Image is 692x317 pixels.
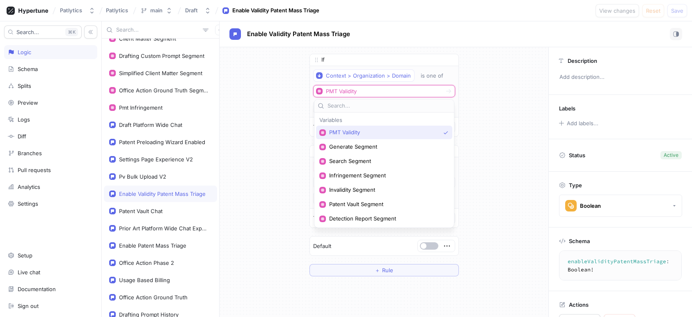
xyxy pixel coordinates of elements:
span: Save [671,8,683,13]
span: Patent Vault Segment [329,201,445,208]
div: Splits [18,83,31,89]
div: Draft Platform Wide Chat [119,122,182,128]
span: Reset [646,8,660,13]
div: Variables [316,117,452,122]
input: Search... [328,102,451,110]
div: Schema [18,66,38,72]
div: Branches [18,150,42,156]
div: Prior Art Platform Wide Chat Experience [119,225,209,232]
div: Office Action Ground Truth Segment [119,87,209,94]
div: Live chat [18,269,40,276]
button: ＋Rule [309,264,459,276]
div: Boolean [580,202,601,209]
button: Boolean [559,195,682,217]
p: Type [569,182,582,188]
button: Draft [182,4,214,17]
div: Analytics [18,184,40,190]
div: is one of [421,72,443,79]
div: Sign out [18,303,39,309]
div: Office Action Ground Truth [119,294,188,301]
span: View changes [599,8,635,13]
div: Settings [18,200,38,207]
button: main [137,4,176,17]
button: Add labels... [556,118,600,129]
div: main [150,7,163,14]
div: Preview [18,99,38,106]
div: Logs [18,116,30,123]
button: View changes [596,4,639,17]
div: Settings Page Experience V2 [119,156,193,163]
div: Documentation [18,286,56,292]
p: Schema [569,238,590,244]
span: Invalidity Segment [329,186,445,193]
div: Setup [18,252,32,259]
div: Enable Validity Patent Mass Triage [119,191,206,197]
span: Rule [382,268,393,273]
div: Office Action Phase 2 [119,260,174,266]
span: Patlytics [106,7,128,13]
p: Add description... [556,70,685,84]
div: Patent Preloading Wizard Enabled [119,139,205,145]
button: Reset [642,4,664,17]
div: Client Matter Segment [119,35,176,42]
div: K [65,28,78,36]
span: Search... [16,30,39,34]
div: Context > Organization > Domain [326,72,411,79]
button: Save [667,4,687,17]
div: Add labels... [567,121,598,126]
span: ＋ [375,268,380,273]
div: PMT Validity [326,88,357,95]
div: Patlytics [60,7,82,14]
div: Pmt Infringement [119,104,163,111]
span: PMT Validity [329,129,440,136]
div: Pv Bulk Upload V2 [119,173,166,180]
span: Detection Report Segment [329,215,445,222]
p: If [321,56,325,64]
button: is one of [417,69,455,82]
div: Enable Patent Mass Triage [119,242,186,249]
div: Enable Validity Patent Mass Triage [232,7,319,15]
button: Context > Organization > Domain [313,69,415,82]
div: Simplified Client Matter Segment [119,70,202,76]
p: Labels [559,105,575,112]
div: Diff [18,133,26,140]
div: Logic [18,49,31,55]
div: Draft [185,7,198,14]
div: Pull requests [18,167,51,173]
div: Drafting Custom Prompt Segment [119,53,204,59]
p: Actions [569,301,589,308]
span: Enable Validity Patent Mass Triage [247,31,350,37]
button: PMT Validity [313,85,455,97]
p: Description [568,57,597,64]
button: Search...K [4,25,82,39]
button: Patlytics [57,4,99,17]
div: Usage Based Billing [119,277,170,283]
div: Patent Vault Chat [119,208,163,214]
span: Search Segment [329,158,445,165]
div: Active [664,152,678,159]
a: Documentation [4,282,97,296]
span: Infringement Segment [329,172,445,179]
input: Search... [116,26,199,34]
span: Generate Segment [329,143,445,150]
p: Default [313,242,331,250]
p: Status [569,149,585,161]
